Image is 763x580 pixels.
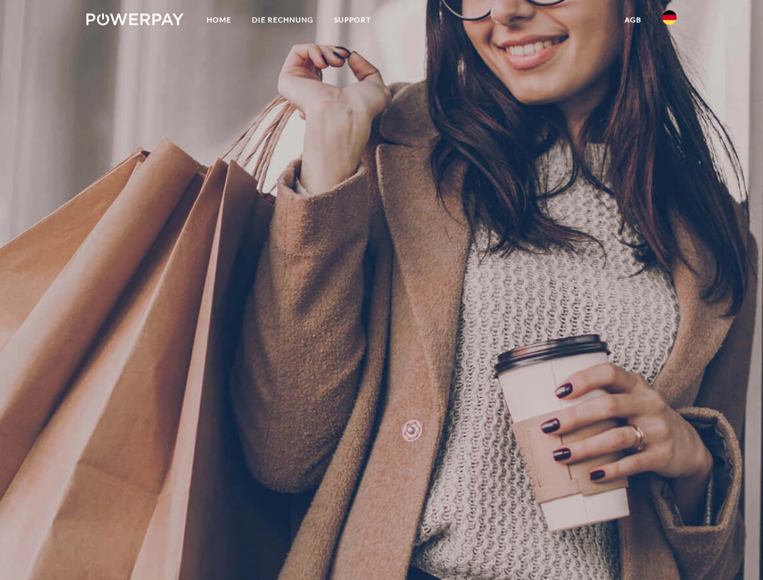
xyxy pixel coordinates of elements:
[324,9,381,31] a: SUPPORT
[662,10,677,25] img: de
[86,13,184,25] img: logo-powerpay-white.svg
[196,9,242,31] a: Home
[242,9,324,31] a: DIE RECHNUNG
[614,9,652,31] a: agb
